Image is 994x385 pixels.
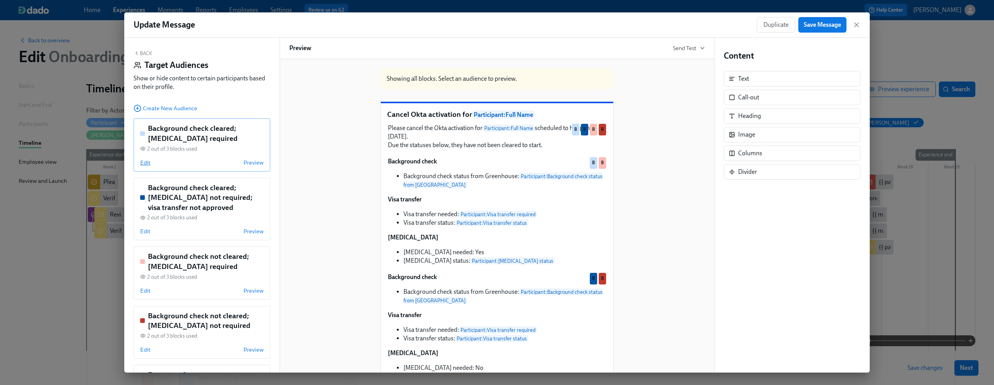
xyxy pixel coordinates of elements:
div: Text [738,75,749,83]
p: Cancel Okta activation for [387,109,607,120]
button: Create New Audience [134,104,197,112]
div: Used by Background check not cleared; drug test not required audience [599,124,606,135]
div: Background check not cleared; [MEDICAL_DATA] required2 out of 3 blocks usedEditPreview [134,246,270,299]
button: Duplicate [757,17,795,33]
div: Used by Background check cleared; drug test required audience [572,124,579,135]
button: Edit [140,159,150,166]
div: Showing all blocks. Select an audience to preview. [381,68,613,89]
span: 2 out of 3 blocks used [147,273,197,281]
div: Image [738,130,755,139]
button: Edit [140,287,150,295]
div: Show or hide content to certain participants based on their profile. [134,74,270,91]
h4: Content [724,50,860,62]
button: Edit [140,346,150,354]
div: Background check Background check status from Greenhouse:Participant:Background check status from... [387,272,607,373]
div: Columns [724,146,860,161]
div: Columns [738,149,762,158]
div: Used by Background check not cleared; drug test required audience [599,157,606,169]
div: Used by Background check not cleared; drug test required audience [590,124,597,135]
div: Text [724,71,860,87]
h1: Update Message [134,19,195,31]
div: Call-out [738,93,759,102]
button: Send Test [673,44,705,52]
div: Background check Background check status from Greenhouse:Participant:Background check status from... [387,156,607,266]
span: Save Message [804,21,841,29]
h5: Background check not cleared; [MEDICAL_DATA] not required [148,311,264,331]
div: Background check not cleared; [MEDICAL_DATA] not required2 out of 3 blocks usedEditPreview [134,306,270,359]
div: Used by Background check cleared; drug test not required; visa transfer not approved audience [581,124,588,135]
h5: Background check cleared; [MEDICAL_DATA] required [148,123,264,143]
button: Save Message [798,17,846,33]
div: Used by Background check not cleared; drug test not required audience [599,273,606,284]
div: Divider [738,168,757,176]
div: Call-out [724,90,860,105]
div: Image [724,127,860,142]
span: 2 out of 3 blocks used [147,145,197,153]
div: Please cancel the Okta activation forParticipant:Full Namescheduled to happen [DATE]. Due the sta... [387,123,607,150]
div: Heading [724,108,860,124]
h5: Background check cleared; [MEDICAL_DATA] not required; visa transfer not approved [148,183,264,213]
span: Duplicate [763,21,789,29]
span: 2 out of 3 blocks used [147,214,197,221]
div: Used by Background check cleared; drug test not required; visa transfer not approved audience [590,273,597,284]
button: Preview [243,346,264,354]
h4: Target Audiences [144,59,209,71]
div: Heading [738,112,761,120]
div: Divider [724,164,860,180]
div: Background check cleared; [MEDICAL_DATA] not required; visa transfer not approved2 out of 3 block... [134,178,270,241]
h5: Background check not cleared; [MEDICAL_DATA] required [148,251,264,271]
div: Background check cleared; [MEDICAL_DATA] required2 out of 3 blocks usedEditPreview [134,118,270,171]
h5: Everyone else [148,370,193,380]
div: Used by Background check cleared; drug test required audience [590,157,597,169]
button: Back [134,50,152,56]
button: Preview [243,287,264,295]
span: 2 out of 3 blocks used [147,332,197,340]
button: Edit [140,227,150,235]
h6: Preview [289,44,311,52]
span: Participant : Full Name [472,111,535,119]
button: Preview [243,159,264,166]
button: Preview [243,227,264,235]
